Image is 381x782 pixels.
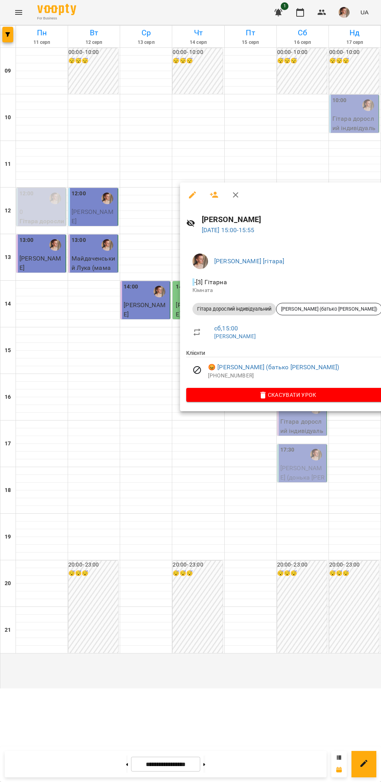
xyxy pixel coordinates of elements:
[202,226,255,234] a: [DATE] 15:00-15:55
[192,278,229,286] span: - [3] Гітарна
[214,257,284,265] a: [PERSON_NAME] [гітара]
[192,254,208,269] img: 17edbb4851ce2a096896b4682940a88a.jfif
[214,325,238,332] a: сб , 15:00
[208,363,339,372] a: 😡 [PERSON_NAME] (батько [PERSON_NAME])
[192,306,276,313] span: Гітара дорослий індивідуальний
[214,333,256,339] a: [PERSON_NAME]
[192,365,202,375] svg: Візит скасовано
